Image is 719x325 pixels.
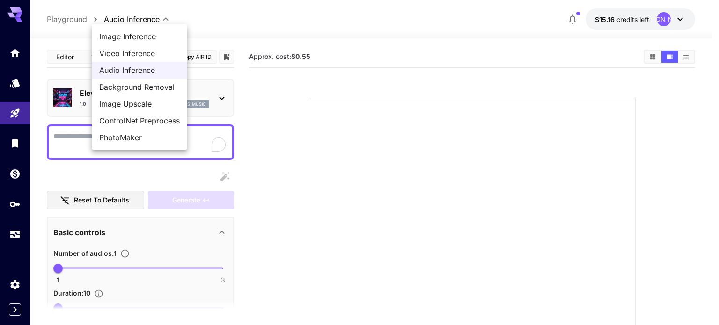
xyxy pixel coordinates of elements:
span: ControlNet Preprocess [99,115,180,126]
span: Video Inference [99,48,180,59]
span: Image Upscale [99,98,180,109]
span: Audio Inference [99,65,180,76]
span: PhotoMaker [99,132,180,143]
span: Image Inference [99,31,180,42]
span: Background Removal [99,81,180,93]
